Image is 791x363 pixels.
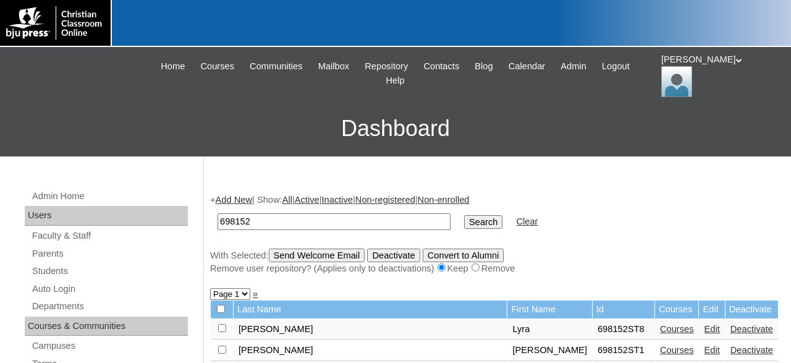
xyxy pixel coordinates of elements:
[464,215,502,229] input: Search
[218,213,450,230] input: Search
[31,263,188,279] a: Students
[367,249,420,262] input: Deactivate
[507,340,592,361] td: [PERSON_NAME]
[507,319,592,340] td: Lyra
[161,59,185,74] span: Home
[234,319,507,340] td: [PERSON_NAME]
[200,59,234,74] span: Courses
[655,301,699,318] td: Courses
[31,299,188,314] a: Departments
[475,59,493,74] span: Blog
[210,194,779,275] div: + | Show: | | | |
[596,59,636,74] a: Logout
[322,195,353,205] a: Inactive
[560,59,586,74] span: Admin
[6,101,785,156] h3: Dashboard
[730,345,773,355] a: Deactivate
[502,59,551,74] a: Calendar
[25,206,188,226] div: Users
[355,195,415,205] a: Non-registered
[253,289,258,299] a: »
[554,59,593,74] a: Admin
[210,249,779,275] div: With Selected:
[699,301,724,318] td: Edit
[31,246,188,262] a: Parents
[318,59,350,74] span: Mailbox
[31,228,188,244] a: Faculty & Staff
[423,249,504,262] input: Convert to Alumni
[210,262,779,275] div: Remove user repository? (Applies only to deactivations) Keep Remove
[417,59,465,74] a: Contacts
[234,340,507,361] td: [PERSON_NAME]
[216,195,252,205] a: Add New
[730,324,773,334] a: Deactivate
[516,216,538,226] a: Clear
[660,345,694,355] a: Courses
[31,338,188,354] a: Campuses
[282,195,292,205] a: All
[660,324,694,334] a: Courses
[704,324,719,334] a: Edit
[243,59,309,74] a: Communities
[194,59,240,74] a: Courses
[725,301,778,318] td: Deactivate
[593,301,654,318] td: Id
[31,189,188,204] a: Admin Home
[509,59,545,74] span: Calendar
[6,6,104,40] img: logo-white.png
[661,66,692,97] img: Jonelle Rodriguez
[234,301,507,318] td: Last Name
[661,53,779,97] div: [PERSON_NAME]
[295,195,319,205] a: Active
[250,59,303,74] span: Communities
[154,59,191,74] a: Home
[31,281,188,297] a: Auto Login
[379,74,410,88] a: Help
[386,74,404,88] span: Help
[25,317,188,336] div: Courses & Communities
[468,59,499,74] a: Blog
[269,249,365,262] input: Send Welcome Email
[593,319,654,340] td: 698152ST8
[418,195,470,205] a: Non-enrolled
[312,59,356,74] a: Mailbox
[593,340,654,361] td: 698152ST1
[602,59,630,74] span: Logout
[704,345,719,355] a: Edit
[365,59,408,74] span: Repository
[507,301,592,318] td: First Name
[423,59,459,74] span: Contacts
[358,59,414,74] a: Repository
